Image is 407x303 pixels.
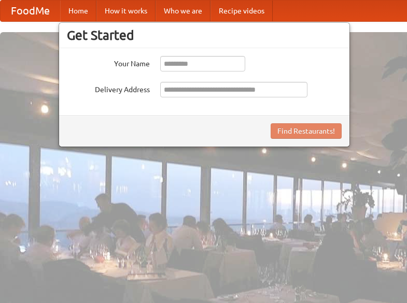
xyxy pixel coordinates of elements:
[96,1,156,21] a: How it works
[67,82,150,95] label: Delivery Address
[67,27,342,43] h3: Get Started
[271,123,342,139] button: Find Restaurants!
[210,1,273,21] a: Recipe videos
[1,1,60,21] a: FoodMe
[60,1,96,21] a: Home
[67,56,150,69] label: Your Name
[156,1,210,21] a: Who we are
